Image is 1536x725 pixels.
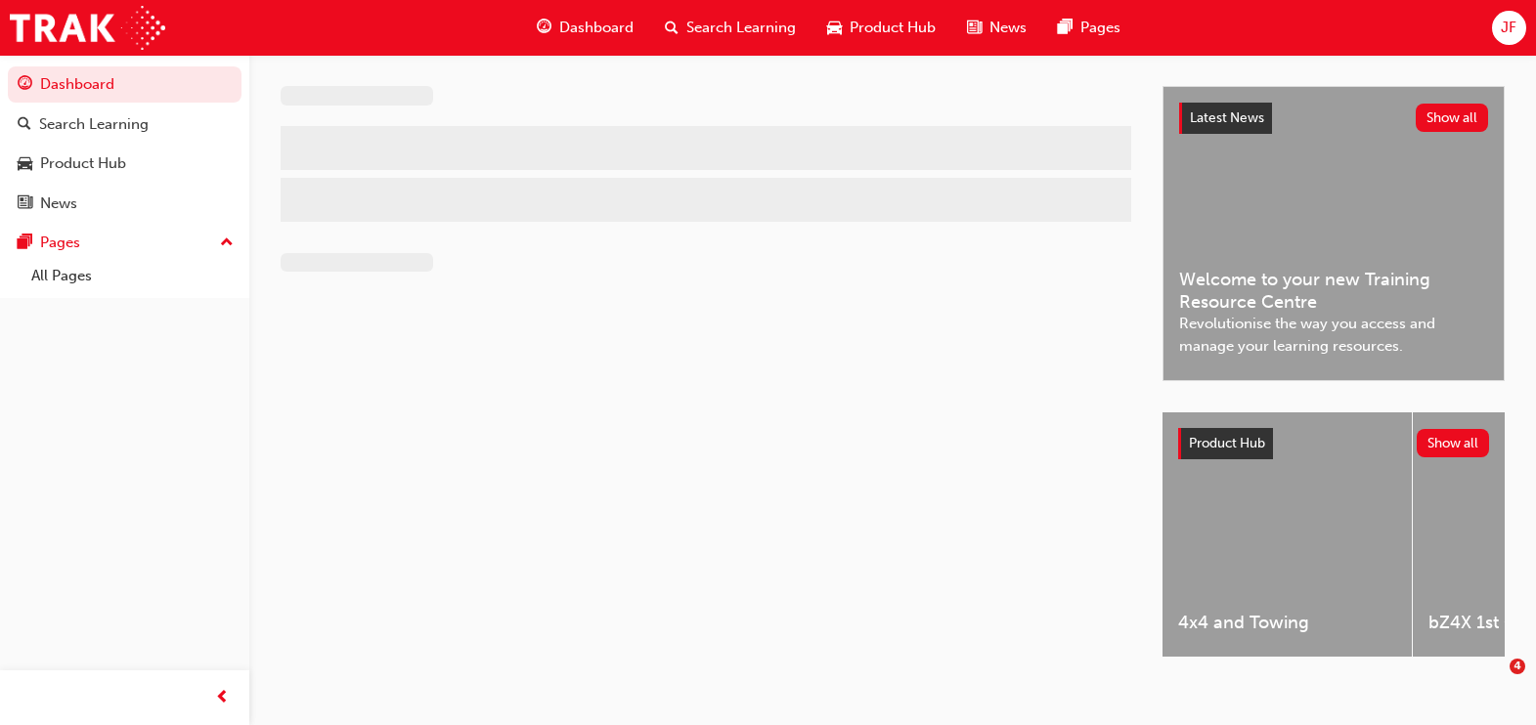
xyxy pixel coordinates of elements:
a: search-iconSearch Learning [649,8,812,48]
span: Latest News [1190,109,1264,126]
img: Trak [10,6,165,50]
span: News [989,17,1027,39]
a: car-iconProduct Hub [812,8,951,48]
span: pages-icon [18,235,32,252]
a: news-iconNews [951,8,1042,48]
a: Latest NewsShow allWelcome to your new Training Resource CentreRevolutionise the way you access a... [1163,86,1505,381]
span: up-icon [220,231,234,256]
a: 4x4 and Towing [1163,412,1412,657]
span: 4x4 and Towing [1178,612,1396,634]
span: car-icon [18,155,32,173]
button: JF [1492,11,1526,45]
a: Product Hub [8,146,241,182]
a: Search Learning [8,107,241,143]
button: DashboardSearch LearningProduct HubNews [8,63,241,225]
span: Revolutionise the way you access and manage your learning resources. [1179,313,1488,357]
a: News [8,186,241,222]
span: Product Hub [850,17,936,39]
span: guage-icon [18,76,32,94]
a: All Pages [23,261,241,291]
span: pages-icon [1058,16,1073,40]
span: Product Hub [1189,435,1265,451]
a: Product HubShow all [1178,428,1489,459]
div: Pages [40,232,80,254]
a: guage-iconDashboard [521,8,649,48]
span: car-icon [827,16,842,40]
span: search-icon [18,116,31,134]
span: Dashboard [559,17,634,39]
span: Search Learning [686,17,796,39]
span: JF [1501,17,1516,39]
a: pages-iconPages [1042,8,1136,48]
div: Product Hub [40,152,126,175]
span: 4 [1510,659,1525,674]
span: guage-icon [537,16,551,40]
div: Search Learning [39,113,149,136]
span: Pages [1080,17,1120,39]
button: Pages [8,225,241,261]
div: News [40,192,77,215]
span: search-icon [665,16,679,40]
span: prev-icon [215,686,230,710]
a: Latest NewsShow all [1179,103,1488,134]
span: news-icon [967,16,982,40]
button: Show all [1417,429,1490,457]
iframe: Intercom live chat [1470,659,1516,705]
a: Dashboard [8,66,241,103]
span: Welcome to your new Training Resource Centre [1179,269,1488,313]
span: news-icon [18,195,32,213]
button: Show all [1416,104,1489,132]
